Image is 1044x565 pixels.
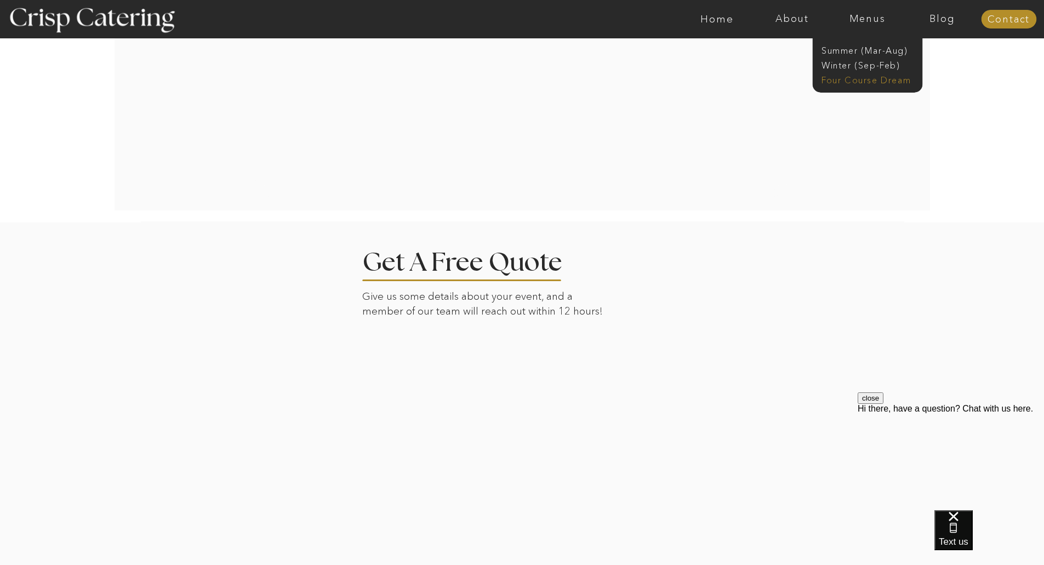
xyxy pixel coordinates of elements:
[858,392,1044,524] iframe: podium webchat widget prompt
[362,289,611,322] p: Give us some details about your event, and a member of our team will reach out within 12 hours!
[981,14,1036,25] a: Contact
[905,14,980,25] a: Blog
[755,14,830,25] a: About
[830,14,905,25] a: Menus
[821,74,920,84] a: Four Course Dream
[821,44,920,55] a: Summer (Mar-Aug)
[934,510,1044,565] iframe: podium webchat widget bubble
[680,14,755,25] a: Home
[362,250,596,270] h2: Get A Free Quote
[821,59,911,70] a: Winter (Sep-Feb)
